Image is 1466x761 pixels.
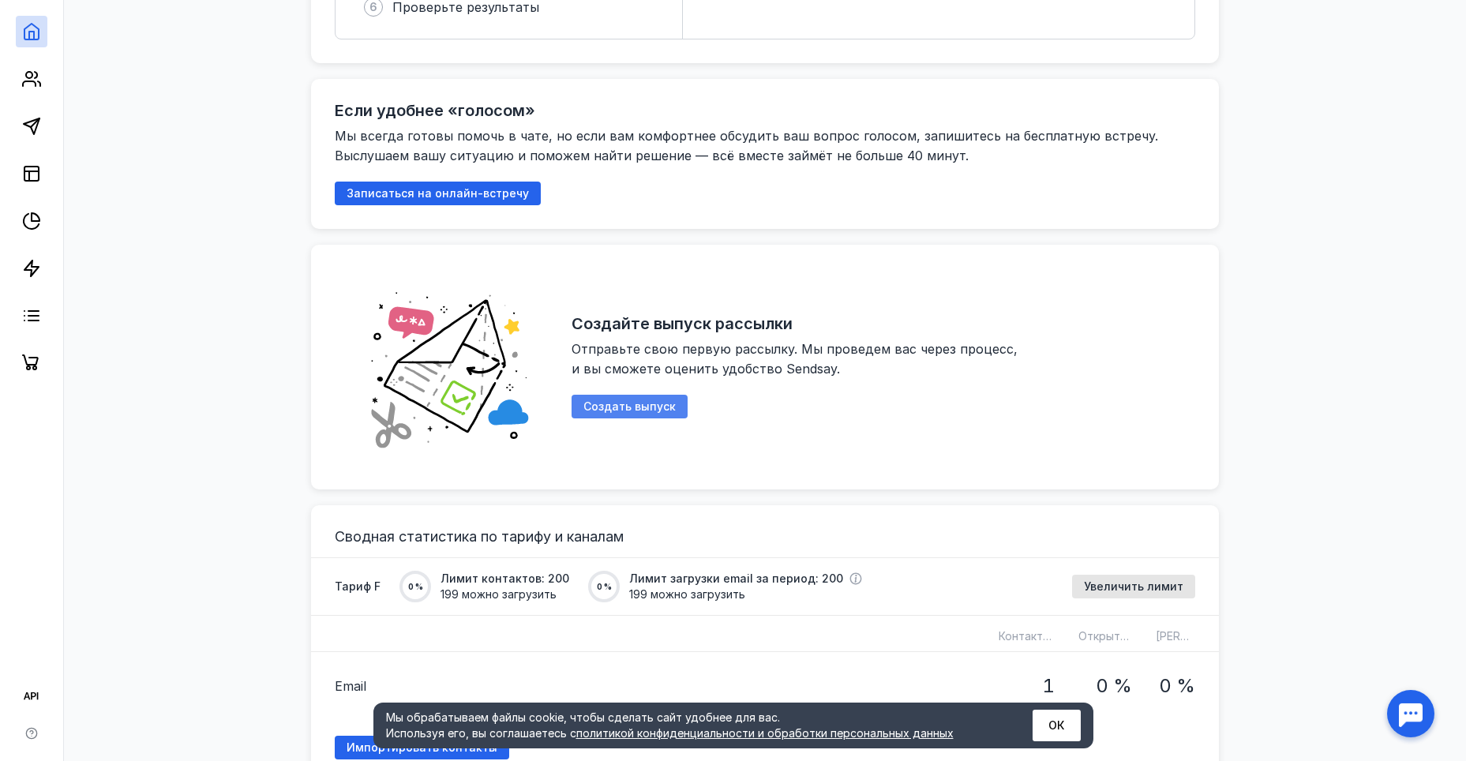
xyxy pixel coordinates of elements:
[386,710,994,741] div: Мы обрабатываем файлы cookie, чтобы сделать сайт удобнее для вас. Используя его, вы соглашаетесь c
[335,186,541,200] a: Записаться на онлайн-встречу
[572,341,1022,377] span: Отправьте свою первую рассылку. Мы проведем вас через процесс, и вы сможете оценить удобство Send...
[335,579,381,594] span: Тариф F
[1072,575,1195,598] button: Увеличить лимит
[1096,676,1132,696] h1: 0 %
[1159,676,1195,696] h1: 0 %
[583,400,676,414] span: Создать выпуск
[335,529,1195,545] h3: Сводная статистика по тарифу и каналам
[572,395,688,418] button: Создать выпуск
[1033,710,1081,741] button: ОК
[629,571,843,587] span: Лимит загрузки email за период: 200
[576,726,954,740] a: политикой конфиденциальности и обработки персональных данных
[347,741,497,755] span: Импортировать контакты
[1042,676,1055,696] h1: 1
[1156,629,1245,643] span: [PERSON_NAME]
[335,101,535,120] h2: Если удобнее «голосом»
[335,736,509,759] a: Импортировать контакты
[335,128,1162,163] span: Мы всегда готовы помочь в чате, но если вам комфортнее обсудить ваш вопрос голосом, запишитесь на...
[335,677,366,695] span: Email
[572,314,793,333] h2: Создайте выпуск рассылки
[999,629,1056,643] span: Контактов
[629,587,862,602] span: 199 можно загрузить
[1084,580,1183,594] span: Увеличить лимит
[335,182,541,205] button: Записаться на онлайн-встречу
[441,571,569,587] span: Лимит контактов: 200
[347,187,529,201] span: Записаться на онлайн-встречу
[441,587,569,602] span: 199 можно загрузить
[1078,629,1133,643] span: Открытий
[351,268,548,466] img: abd19fe006828e56528c6cd305e49c57.png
